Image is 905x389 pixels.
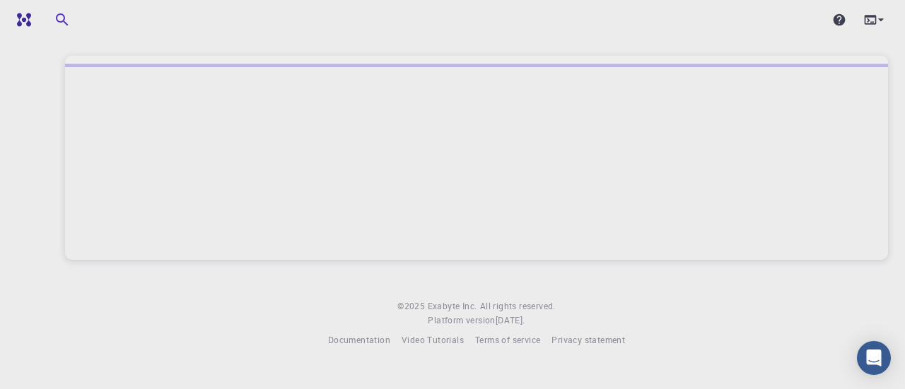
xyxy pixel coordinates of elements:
a: [DATE]. [496,313,525,328]
a: Documentation [328,333,390,347]
span: Privacy statement [551,334,625,345]
img: logo [11,13,31,27]
a: Terms of service [475,333,540,347]
a: Video Tutorials [402,333,464,347]
span: Platform version [428,313,495,328]
div: Open Intercom Messenger [857,341,891,375]
span: [DATE] . [496,314,525,325]
span: © 2025 [397,299,427,313]
span: Video Tutorials [402,334,464,345]
span: Terms of service [475,334,540,345]
a: Exabyte Inc. [428,299,477,313]
span: Documentation [328,334,390,345]
span: All rights reserved. [480,299,556,313]
span: Exabyte Inc. [428,300,477,311]
a: Privacy statement [551,333,625,347]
